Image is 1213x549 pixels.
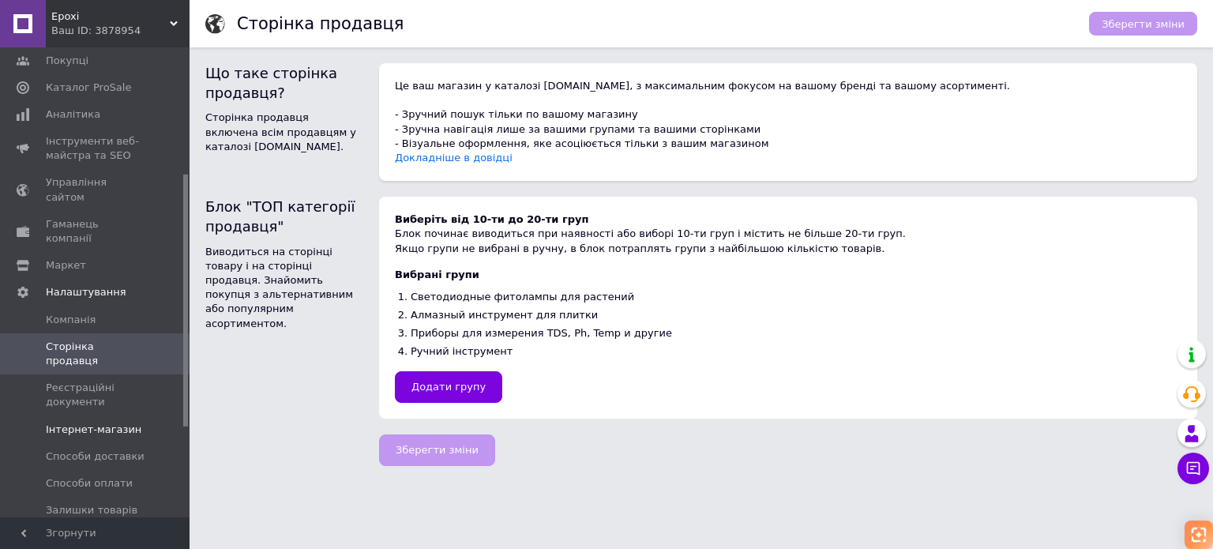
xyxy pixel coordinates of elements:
h2: Що таке сторінка продавця? [205,63,363,103]
span: Гаманець компанії [46,217,146,246]
div: Це ваш магазин у каталозі [DOMAIN_NAME], з максимальним фокусом на вашому бренді та вашому асорти... [395,79,1181,165]
span: Сторінка продавця [46,340,146,368]
div: Якщо групи не вибрані в ручну, в блок потраплять групи з найбільшою кількістю товарів. [395,242,1181,256]
h1: Сторінка продавця [237,14,404,33]
li: Светодиодные фитолампы для растений [395,288,1181,306]
div: Ваш ID: 3878954 [51,24,190,38]
span: Аналітика [46,107,100,122]
span: Виводиться на сторінці товару і на сторінці продавця. Знайомить покупця з альтернативним або попу... [205,246,353,329]
span: Залишки товарів [46,503,137,517]
li: Ручний інструмент [395,343,1181,361]
span: Компанія [46,313,96,327]
span: Інструменти веб-майстра та SEO [46,134,146,163]
button: Чат з покупцем [1177,453,1209,484]
span: Інтернет-магазин [46,423,141,437]
span: Покупці [46,54,88,68]
span: Налаштування [46,285,126,299]
span: Epoxi [51,9,170,24]
span: Каталог ProSale [46,81,131,95]
button: Додати групу [395,371,502,403]
span: Управління сайтом [46,175,146,204]
li: Приборы для измерения TDS, Ph, Temp и другие [395,325,1181,343]
span: Виберіть від 10-ти до 20-ти груп [395,213,588,225]
span: Вибрані групи [395,269,479,280]
div: Блок починає виводиться при наявності або виборі 10-ти груп і містить не більше 20-ти груп. [395,227,1181,241]
span: Додати групу [411,381,486,393]
span: Способи доставки [46,449,145,464]
p: Сторінка продавця включена всім продавцям у каталозі [DOMAIN_NAME]. [205,111,363,154]
span: Маркет [46,258,86,273]
span: Реєстраційні документи [46,381,146,409]
li: Алмазный инструмент для плитки [395,306,1181,325]
span: Блок "ТОП категорiї продавця" [205,198,355,235]
a: Докладніше в довідці [395,152,513,164]
span: Способи оплати [46,476,133,491]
